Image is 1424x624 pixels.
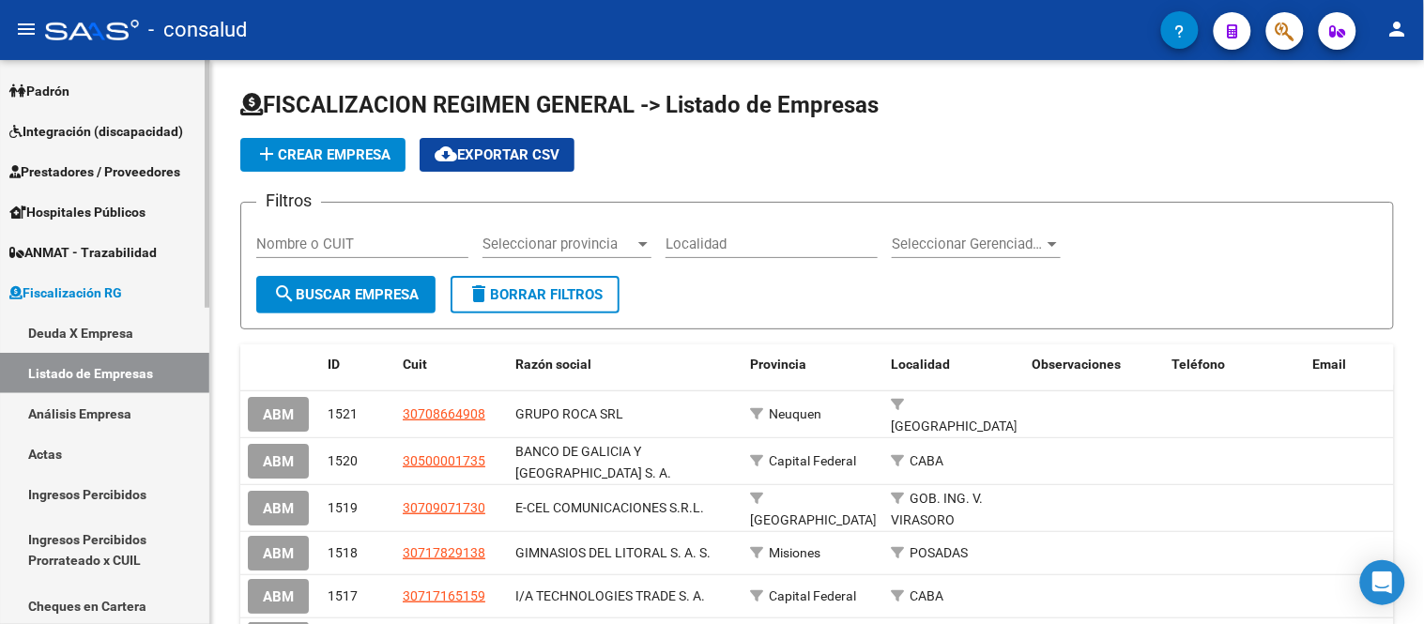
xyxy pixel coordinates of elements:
span: Capital Federal [769,588,856,603]
span: Integración (discapacidad) [9,121,183,142]
span: Cuit [403,357,427,372]
span: Provincia [750,357,806,372]
span: 30500001735 [403,453,485,468]
button: ABM [248,536,309,571]
datatable-header-cell: Teléfono [1165,344,1306,385]
span: 1521 [328,406,358,421]
span: 1520 [328,453,358,468]
span: Fiscalización RG [9,282,122,303]
span: [GEOGRAPHIC_DATA][PERSON_NAME] [891,419,1018,455]
span: Hospitales Públicos [9,202,145,222]
div: Open Intercom Messenger [1360,560,1405,605]
span: Crear Empresa [255,146,390,163]
span: GOB. ING. V. VIRASORO [891,491,983,527]
span: Capital Federal [769,453,856,468]
mat-icon: menu [15,18,38,40]
span: Neuquen [769,406,821,421]
button: ABM [248,491,309,525]
span: Observaciones [1032,357,1121,372]
datatable-header-cell: Observaciones [1024,344,1165,385]
span: Padrón [9,81,69,101]
span: ABM [263,545,294,562]
button: Exportar CSV [420,138,574,172]
span: Buscar Empresa [273,286,419,303]
span: Prestadores / Proveedores [9,161,180,182]
span: Seleccionar provincia [482,236,635,252]
span: Exportar CSV [435,146,559,163]
span: 1519 [328,500,358,515]
button: Buscar Empresa [256,276,436,313]
datatable-header-cell: ID [320,344,395,385]
button: ABM [248,397,309,432]
mat-icon: search [273,282,296,305]
span: Teléfono [1172,357,1226,372]
datatable-header-cell: Razón social [508,344,743,385]
button: ABM [248,444,309,479]
button: ABM [248,579,309,614]
mat-icon: delete [467,282,490,305]
mat-icon: add [255,143,278,165]
span: Seleccionar Gerenciador [892,236,1044,252]
span: ID [328,357,340,372]
span: 1518 [328,545,358,560]
span: 30717165159 [403,588,485,603]
datatable-header-cell: Cuit [395,344,508,385]
span: CABA [910,453,943,468]
span: POSADAS [910,545,968,560]
mat-icon: cloud_download [435,143,457,165]
span: 30717829138 [403,545,485,560]
span: [GEOGRAPHIC_DATA] [750,512,877,527]
button: Borrar Filtros [451,276,620,313]
span: I/A TECHNOLOGIES TRADE S. A. [515,588,705,603]
span: BANCO DE GALICIA Y BUENOS AIRES S. A. [515,444,671,480]
span: Misiones [769,545,820,560]
span: CABA [910,588,943,603]
h3: Filtros [256,188,321,214]
span: ABM [263,406,294,423]
span: ABM [263,453,294,470]
span: E-CEL COMUNICACIONES S.R.L. [515,500,704,515]
span: Email [1313,357,1347,372]
span: GRUPO ROCA SRL [515,406,623,421]
span: Localidad [891,357,950,372]
span: FISCALIZACION REGIMEN GENERAL -> Listado de Empresas [240,92,879,118]
mat-icon: person [1386,18,1409,40]
span: ABM [263,500,294,517]
span: Borrar Filtros [467,286,603,303]
span: - consalud [148,9,247,51]
span: 30709071730 [403,500,485,515]
span: GIMNASIOS DEL LITORAL S. A. S. [515,545,711,560]
span: ABM [263,588,294,605]
span: 30708664908 [403,406,485,421]
span: ANMAT - Trazabilidad [9,242,157,263]
datatable-header-cell: Provincia [743,344,883,385]
span: Razón social [515,357,591,372]
datatable-header-cell: Localidad [883,344,1024,385]
span: 1517 [328,588,358,603]
button: Crear Empresa [240,138,406,172]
